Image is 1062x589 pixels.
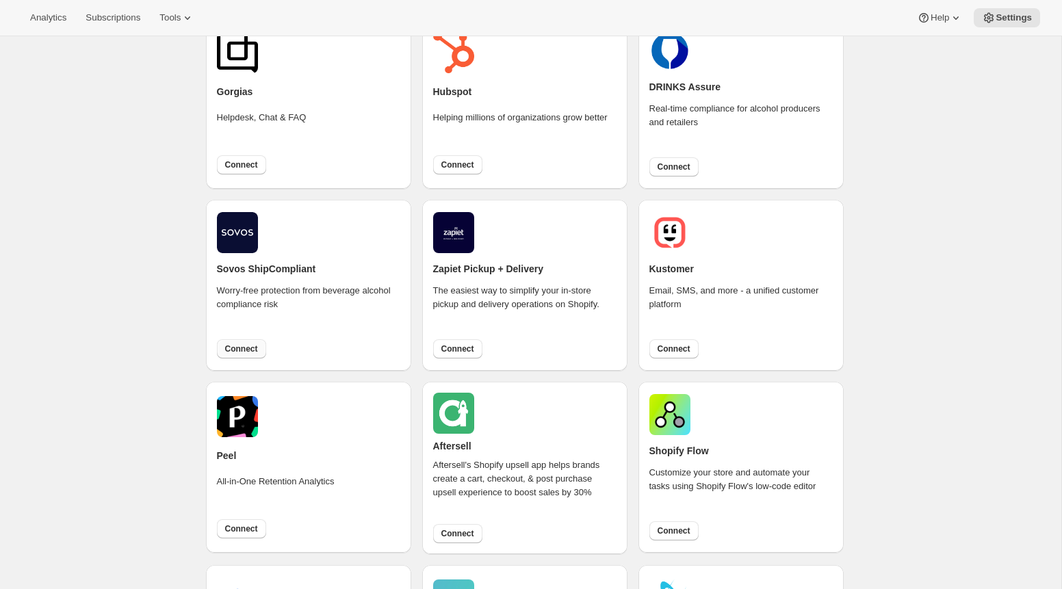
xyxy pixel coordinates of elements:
[433,85,472,99] h2: Hubspot
[658,525,690,536] span: Connect
[433,212,474,253] img: zapiet.jpg
[649,30,690,71] img: drinks.png
[649,444,709,458] h2: Shopify Flow
[86,12,140,23] span: Subscriptions
[433,339,482,358] button: Connect
[217,396,258,437] img: peel.png
[433,439,471,453] h2: Aftersell
[30,12,66,23] span: Analytics
[649,102,833,148] div: Real-time compliance for alcohol producers and retailers
[217,449,237,462] h2: Peel
[433,32,474,73] img: hubspot.png
[225,343,258,354] span: Connect
[649,521,699,540] button: Connect
[217,85,253,99] h2: Gorgias
[217,155,266,174] button: Connect
[433,458,617,519] div: Aftersell's Shopify upsell app helps brands create a cart, checkout, & post purchase upsell exper...
[931,12,949,23] span: Help
[151,8,203,27] button: Tools
[433,262,543,276] h2: Zapiet Pickup + Delivery
[441,159,474,170] span: Connect
[974,8,1040,27] button: Settings
[441,528,474,539] span: Connect
[909,8,971,27] button: Help
[217,284,400,330] div: Worry-free protection from beverage alcohol compliance risk
[217,339,266,358] button: Connect
[217,212,258,253] img: shipcompliant.png
[217,475,335,508] div: All-in-One Retention Analytics
[649,157,699,176] button: Connect
[658,161,690,172] span: Connect
[649,262,694,276] h2: Kustomer
[649,339,699,358] button: Connect
[996,12,1032,23] span: Settings
[159,12,181,23] span: Tools
[649,466,833,512] div: Customize your store and automate your tasks using Shopify Flow's low-code editor
[22,8,75,27] button: Analytics
[433,524,482,543] button: Connect
[649,284,833,330] div: Email, SMS, and more - a unified customer platform
[217,32,258,73] img: gorgias.png
[649,394,690,435] img: shopifyflow.png
[433,155,482,174] button: Connect
[433,284,617,330] div: The easiest way to simplify your in-store pickup and delivery operations on Shopify.
[217,519,266,538] button: Connect
[77,8,148,27] button: Subscriptions
[649,80,721,94] h2: DRINKS Assure
[441,343,474,354] span: Connect
[217,262,316,276] h2: Sovos ShipCompliant
[225,523,258,534] span: Connect
[225,159,258,170] span: Connect
[217,111,307,144] div: Helpdesk, Chat & FAQ
[433,393,474,434] img: aftersell.png
[433,111,608,144] div: Helping millions of organizations grow better
[658,343,690,354] span: Connect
